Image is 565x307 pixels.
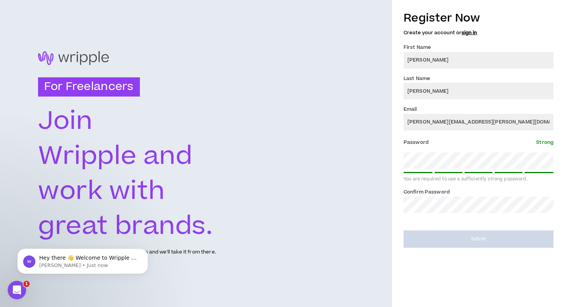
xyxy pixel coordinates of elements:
[38,208,213,244] text: great brands.
[404,41,431,53] label: First Name
[404,186,450,198] label: Confirm Password
[38,173,165,209] text: work with
[404,230,553,248] button: Submit
[462,29,477,36] a: sign in
[8,281,26,299] iframe: Intercom live chat
[404,10,553,26] h3: Register Now
[38,138,193,174] text: Wripple and
[38,77,140,97] h3: For Freelancers
[404,176,553,182] div: You are required to use a sufficiently strong password.
[404,103,417,115] label: Email
[536,139,553,146] span: Strong
[38,103,93,139] text: Join
[404,114,553,130] input: Enter Email
[404,30,553,35] h5: Create your account or
[404,83,553,99] input: Last name
[404,72,430,85] label: Last Name
[23,281,30,287] span: 1
[404,139,429,146] span: Password
[6,232,160,286] iframe: Intercom notifications message
[404,52,553,68] input: First name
